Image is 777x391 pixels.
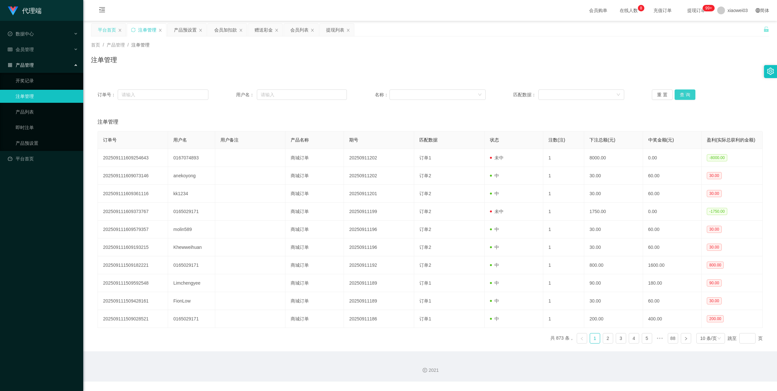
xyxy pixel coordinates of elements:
[344,256,414,274] td: 20250911192
[550,333,574,344] li: 共 873 条，
[603,333,613,344] li: 2
[275,28,279,32] i: 图标: close
[236,91,257,98] span: 用户名：
[643,221,702,238] td: 60.00
[707,297,722,304] span: 30.00
[638,5,644,11] sup: 8
[584,167,643,185] td: 30.00
[98,274,168,292] td: 202509111509592548
[490,191,499,196] span: 中
[590,333,600,343] a: 1
[675,89,695,100] button: 查 询
[285,203,344,221] td: 商城订单
[344,185,414,203] td: 20250911201
[98,91,118,98] span: 订单号：
[118,89,208,100] input: 请输入
[168,203,215,221] td: 0165029171
[285,310,344,328] td: 商城订单
[419,280,431,286] span: 订单1
[728,333,763,344] div: 跳至 页
[285,256,344,274] td: 商城订单
[616,93,620,97] i: 图标: down
[707,315,724,322] span: 200.00
[344,274,414,292] td: 20250911189
[103,42,104,47] span: /
[326,24,344,36] div: 提现列表
[490,209,504,214] span: 未中
[346,28,350,32] i: 图标: close
[419,227,431,232] span: 订单2
[291,137,309,142] span: 产品名称
[643,292,702,310] td: 60.00
[419,298,431,303] span: 订单1
[285,185,344,203] td: 商城订单
[643,185,702,203] td: 60.00
[168,221,215,238] td: molin589
[419,173,431,178] span: 订单2
[707,172,722,179] span: 30.00
[616,333,626,343] a: 3
[684,337,688,341] i: 图标: right
[16,121,78,134] a: 即时注单
[543,167,584,185] td: 1
[98,221,168,238] td: 202509111609579357
[16,74,78,87] a: 开奖记录
[668,333,678,343] a: 88
[138,24,156,36] div: 注单管理
[107,42,125,47] span: 产品管理
[239,28,243,32] i: 图标: close
[174,24,197,36] div: 产品预设置
[580,337,584,341] i: 图标: left
[643,203,702,221] td: 0.00
[168,238,215,256] td: Khewweihuan
[131,28,136,32] i: 图标: sync
[584,203,643,221] td: 1750.00
[375,91,390,98] span: 名称：
[584,185,643,203] td: 30.00
[584,292,643,310] td: 30.00
[173,137,187,142] span: 用户名
[543,274,584,292] td: 1
[577,333,587,344] li: 上一页
[643,167,702,185] td: 60.00
[478,93,482,97] i: 图标: down
[419,263,431,268] span: 订单2
[655,333,665,344] li: 向后 5 页
[419,155,431,160] span: 订单1
[423,368,427,372] i: 图标: copyright
[220,137,239,142] span: 用户备注
[543,185,584,203] td: 1
[168,149,215,167] td: 0167074893
[419,209,431,214] span: 订单2
[168,167,215,185] td: anekoyong
[98,118,118,126] span: 注单管理
[707,226,722,233] span: 30.00
[168,185,215,203] td: kk1234
[584,221,643,238] td: 30.00
[285,221,344,238] td: 商城订单
[419,137,438,142] span: 匹配数据
[490,263,499,268] span: 中
[652,89,673,100] button: 重 置
[8,32,12,36] i: 图标: check-circle-o
[490,227,499,232] span: 中
[127,42,129,47] span: /
[344,167,414,185] td: 20250911202
[168,274,215,292] td: Limchengyee
[707,137,755,142] span: 盈利(实际总获利的金额)
[640,5,642,11] p: 8
[118,28,122,32] i: 图标: close
[8,31,34,36] span: 数据中心
[643,149,702,167] td: 0.00
[684,8,709,13] span: 提现订单
[168,292,215,310] td: FionLow
[285,274,344,292] td: 商城订单
[490,298,499,303] span: 中
[543,292,584,310] td: 1
[629,333,639,343] a: 4
[310,28,314,32] i: 图标: close
[490,245,499,250] span: 中
[655,333,665,344] span: •••
[98,167,168,185] td: 202509111609073146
